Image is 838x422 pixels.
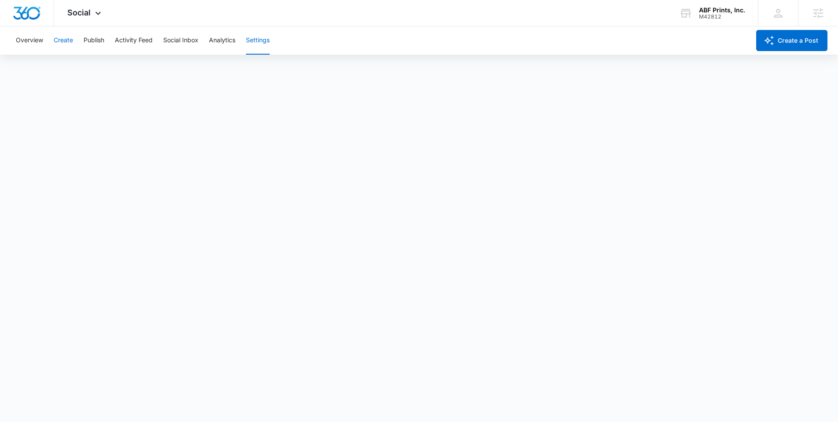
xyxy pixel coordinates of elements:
[84,26,104,55] button: Publish
[246,26,270,55] button: Settings
[209,26,235,55] button: Analytics
[756,30,827,51] button: Create a Post
[115,26,153,55] button: Activity Feed
[54,26,73,55] button: Create
[699,14,745,20] div: account id
[16,26,43,55] button: Overview
[67,8,91,17] span: Social
[163,26,198,55] button: Social Inbox
[699,7,745,14] div: account name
